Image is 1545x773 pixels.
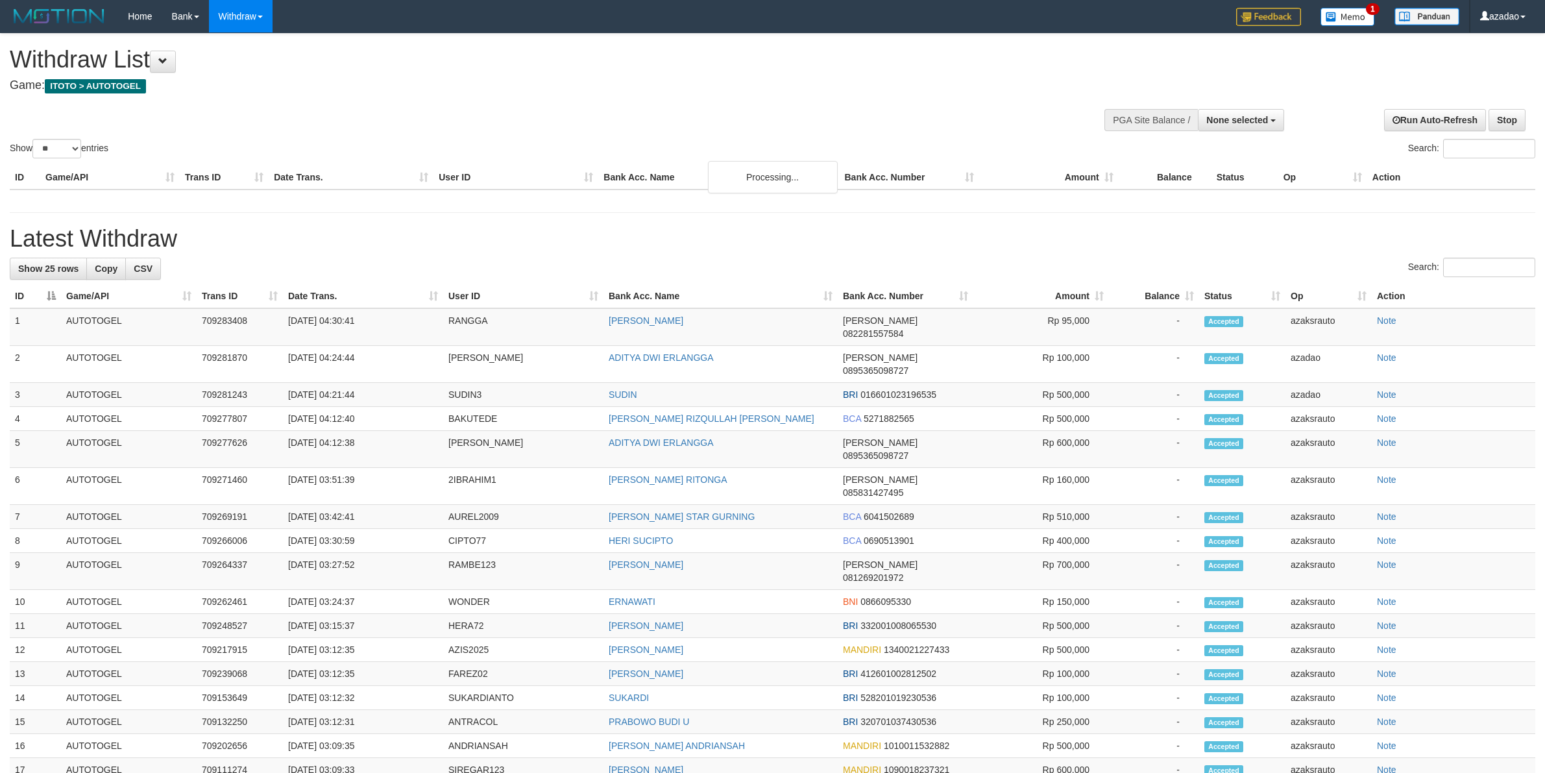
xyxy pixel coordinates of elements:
[433,166,598,190] th: User ID
[1367,166,1535,190] th: Action
[10,553,61,590] td: 9
[10,139,108,158] label: Show entries
[1204,475,1243,486] span: Accepted
[609,644,683,655] a: [PERSON_NAME]
[61,505,197,529] td: AUTOTOGEL
[1408,258,1535,277] label: Search:
[973,553,1109,590] td: Rp 700,000
[1285,553,1372,590] td: azaksrauto
[1204,741,1243,752] span: Accepted
[843,717,858,727] span: BRI
[283,710,443,734] td: [DATE] 03:12:31
[443,284,603,308] th: User ID: activate to sort column ascending
[973,638,1109,662] td: Rp 500,000
[843,620,858,631] span: BRI
[1204,390,1243,401] span: Accepted
[864,511,914,522] span: Copy 6041502689 to clipboard
[1109,284,1199,308] th: Balance: activate to sort column ascending
[61,383,197,407] td: AUTOTOGEL
[1204,597,1243,608] span: Accepted
[1443,139,1535,158] input: Search:
[843,511,861,522] span: BCA
[18,264,79,274] span: Show 25 rows
[609,669,683,679] a: [PERSON_NAME]
[973,734,1109,758] td: Rp 500,000
[1394,8,1459,25] img: panduan.png
[843,352,918,363] span: [PERSON_NAME]
[10,284,61,308] th: ID: activate to sort column descending
[843,389,858,400] span: BRI
[1204,316,1243,327] span: Accepted
[1285,308,1372,346] td: azaksrauto
[860,596,911,607] span: Copy 0866095330 to clipboard
[283,308,443,346] td: [DATE] 04:30:41
[10,686,61,710] td: 14
[973,407,1109,431] td: Rp 500,000
[843,572,903,583] span: Copy 081269201972 to clipboard
[864,535,914,546] span: Copy 0690513901 to clipboard
[443,407,603,431] td: BAKUTEDE
[61,710,197,734] td: AUTOTOGEL
[197,662,283,686] td: 709239068
[1204,536,1243,547] span: Accepted
[283,346,443,383] td: [DATE] 04:24:44
[973,431,1109,468] td: Rp 600,000
[843,693,858,703] span: BRI
[1285,529,1372,553] td: azaksrauto
[609,717,689,727] a: PRABOWO BUDI U
[269,166,433,190] th: Date Trans.
[1377,741,1396,751] a: Note
[10,734,61,758] td: 16
[10,79,1017,92] h4: Game:
[61,553,197,590] td: AUTOTOGEL
[1377,413,1396,424] a: Note
[973,686,1109,710] td: Rp 100,000
[197,638,283,662] td: 709217915
[1109,734,1199,758] td: -
[1285,614,1372,638] td: azaksrauto
[283,383,443,407] td: [DATE] 04:21:44
[61,590,197,614] td: AUTOTOGEL
[10,431,61,468] td: 5
[40,166,180,190] th: Game/API
[1377,669,1396,679] a: Note
[61,346,197,383] td: AUTOTOGEL
[1109,662,1199,686] td: -
[598,166,839,190] th: Bank Acc. Name
[609,315,683,326] a: [PERSON_NAME]
[1408,139,1535,158] label: Search:
[1278,166,1367,190] th: Op
[443,590,603,614] td: WONDER
[1204,717,1243,728] span: Accepted
[443,308,603,346] td: RANGGA
[1109,529,1199,553] td: -
[1320,8,1375,26] img: Button%20Memo.svg
[843,450,908,461] span: Copy 0895365098727 to clipboard
[197,468,283,505] td: 709271460
[838,284,973,308] th: Bank Acc. Number: activate to sort column ascending
[443,468,603,505] td: 2IBRAHIM1
[197,529,283,553] td: 709266006
[61,662,197,686] td: AUTOTOGEL
[443,734,603,758] td: ANDRIANSAH
[1377,717,1396,727] a: Note
[979,166,1119,190] th: Amount
[1285,383,1372,407] td: azadao
[1285,710,1372,734] td: azaksrauto
[843,487,903,498] span: Copy 085831427495 to clipboard
[95,264,117,274] span: Copy
[10,638,61,662] td: 12
[1109,614,1199,638] td: -
[1236,8,1301,26] img: Feedback.jpg
[283,590,443,614] td: [DATE] 03:24:37
[860,693,936,703] span: Copy 528201019230536 to clipboard
[61,308,197,346] td: AUTOTOGEL
[1377,511,1396,522] a: Note
[10,166,40,190] th: ID
[197,710,283,734] td: 709132250
[443,431,603,468] td: [PERSON_NAME]
[10,47,1017,73] h1: Withdraw List
[1285,505,1372,529] td: azaksrauto
[1204,621,1243,632] span: Accepted
[1285,590,1372,614] td: azaksrauto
